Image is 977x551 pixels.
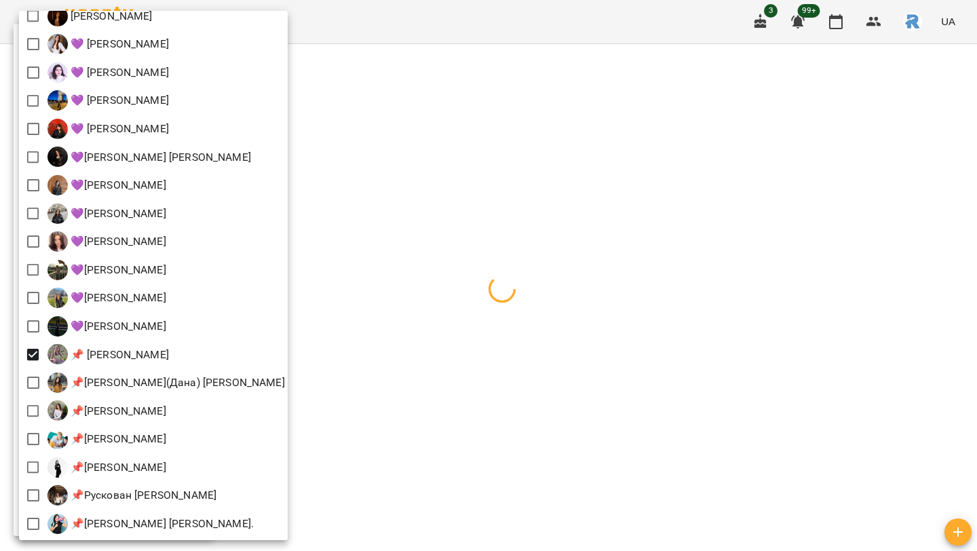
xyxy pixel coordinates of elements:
[47,204,166,224] a: � 💜[PERSON_NAME]
[47,62,68,83] img: �
[47,288,166,308] div: 💜Шамайло Наталія Миколаївна
[47,6,153,26] a: О [PERSON_NAME]
[47,119,68,139] img: �
[47,147,251,167] div: 💜Білохвостова Анна Олександрівна
[68,177,166,193] p: 💜[PERSON_NAME]
[47,90,169,111] div: 💜 Салань Юліанна Олегівна
[68,516,254,532] p: 📌[PERSON_NAME] [PERSON_NAME].
[47,344,169,364] a: � 📌 [PERSON_NAME]
[47,316,166,337] div: 💜Шумило Юстина Остапівна
[47,316,166,337] a: � 💜[PERSON_NAME]
[47,514,68,534] img: �
[68,403,166,419] p: 📌[PERSON_NAME]
[47,231,166,252] a: � 💜[PERSON_NAME]
[68,8,153,24] p: [PERSON_NAME]
[47,147,68,167] img: �
[47,175,166,195] div: 💜Гаджієва Мельтем
[47,260,166,280] div: 💜Романенко Карим Рустамович
[47,485,217,506] div: 📌Рускован Біанка Миколаївна
[47,34,169,54] a: � 💜 [PERSON_NAME]
[47,514,254,534] div: 📌Челомбітько Варвара Олександр.
[47,373,285,393] a: � 📌[PERSON_NAME](Дана) [PERSON_NAME]
[47,231,166,252] div: 💜Калашник Анастасія Володимирівна
[47,288,166,308] a: � 💜[PERSON_NAME]
[47,34,68,54] img: �
[47,175,166,195] a: � 💜[PERSON_NAME]
[47,260,68,280] img: �
[68,347,169,363] p: 📌 [PERSON_NAME]
[68,290,166,306] p: 💜[PERSON_NAME]
[68,206,166,222] p: 💜[PERSON_NAME]
[47,175,68,195] img: �
[47,485,217,506] a: � 📌Рускован [PERSON_NAME]
[47,6,153,26] div: Оліярчук Поліна Сергіївна
[47,260,166,280] a: � 💜[PERSON_NAME]
[68,318,166,335] p: 💜[PERSON_NAME]
[68,459,166,476] p: 📌[PERSON_NAME]
[47,204,166,224] div: 💜Денисенко Анна Павлівна
[68,431,166,447] p: 📌[PERSON_NAME]
[47,90,68,111] img: �
[47,288,68,308] img: �
[47,514,254,534] a: � 📌[PERSON_NAME] [PERSON_NAME].
[47,204,68,224] img: �
[47,457,68,478] img: �
[68,92,169,109] p: 💜 [PERSON_NAME]
[47,316,68,337] img: �
[47,373,285,393] div: 📌Алісой Фідан(Дана) Етібар кизи
[47,6,68,26] img: О
[47,485,68,506] img: �
[47,62,169,83] div: 💜 Ковальчук Юлія Олександрівна
[68,149,251,166] p: 💜[PERSON_NAME] [PERSON_NAME]
[47,62,169,83] a: � 💜 [PERSON_NAME]
[47,429,166,449] a: � 📌[PERSON_NAME]
[68,121,169,137] p: 💜 [PERSON_NAME]
[47,429,166,449] div: 📌Григорович Юлія Дмитрівна
[68,64,169,81] p: 💜 [PERSON_NAME]
[47,400,166,421] a: � 📌[PERSON_NAME]
[47,429,68,449] img: �
[47,400,166,421] div: 📌Горохова Ольга Ігорівна
[47,373,68,393] img: �
[47,34,169,54] div: 💜 Желізняк Єлизавета Сергіївна
[47,147,251,167] a: � 💜[PERSON_NAME] [PERSON_NAME]
[47,119,169,139] div: 💜 Сосніцька Вероніка Павлівна
[47,231,68,252] img: �
[47,344,68,364] img: �
[68,36,169,52] p: 💜 [PERSON_NAME]
[47,457,166,478] div: 📌Овчарова Єлизавета Дмитрівна
[68,375,285,391] p: 📌[PERSON_NAME](Дана) [PERSON_NAME]
[68,487,217,503] p: 📌Рускован [PERSON_NAME]
[47,344,169,364] div: 📌 Рябуха Анастасія Сергіївна
[47,119,169,139] a: � 💜 [PERSON_NAME]
[47,90,169,111] a: � 💜 [PERSON_NAME]
[68,233,166,250] p: 💜[PERSON_NAME]
[68,262,166,278] p: 💜[PERSON_NAME]
[47,457,166,478] a: � 📌[PERSON_NAME]
[47,400,68,421] img: �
